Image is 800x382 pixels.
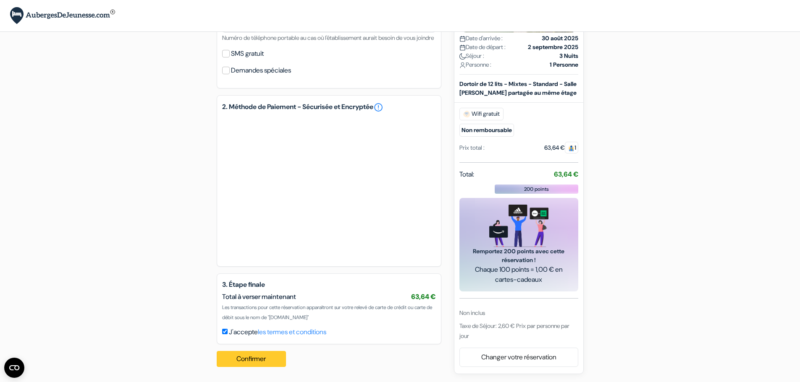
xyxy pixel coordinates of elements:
span: 200 points [524,185,549,193]
span: Personne : [459,60,491,69]
span: Chaque 100 points = 1,00 € en cartes-cadeaux [470,264,568,284]
span: 1 [565,142,578,153]
button: Confirmer [217,351,286,367]
span: Séjour : [459,52,484,60]
label: J'accepte [229,327,326,337]
img: calendar.svg [459,44,466,51]
img: guest.svg [568,145,574,151]
div: Non inclus [459,308,578,317]
a: error_outline [373,102,383,112]
button: Ouvrir le widget CMP [4,358,24,378]
strong: 3 Nuits [559,52,578,60]
small: Numéro de téléphone portable au cas où l'établissement aurait besoin de vous joindre [222,34,434,42]
span: Total: [459,169,474,179]
span: Wifi gratuit [459,108,504,120]
img: user_icon.svg [459,62,466,68]
a: les termes et conditions [258,327,326,336]
img: calendar.svg [459,36,466,42]
strong: 2 septembre 2025 [528,43,578,52]
img: AubergesDeJeunesse.com [10,7,115,24]
span: 63,64 € [411,292,436,301]
iframe: Cadre de saisie sécurisé pour le paiement [231,124,428,251]
strong: 30 août 2025 [542,34,578,43]
small: Non remboursable [459,124,514,137]
h5: 3. Étape finale [222,281,436,288]
span: Total à verser maintenant [222,292,296,301]
strong: 1 Personne [550,60,578,69]
img: gift_card_hero_new.png [489,205,548,247]
div: Prix total : [459,143,485,152]
span: Taxe de Séjour: 2,60 € Prix par personne par jour [459,322,569,339]
img: free_wifi.svg [463,111,470,117]
h5: 2. Méthode de Paiement - Sécurisée et Encryptée [222,102,436,112]
b: Dortoir de 12 lits - Mixtes - Standard - Salle [PERSON_NAME] partagée au même étage [459,80,577,96]
img: moon.svg [459,53,466,60]
span: Remportez 200 points avec cette réservation ! [470,247,568,264]
label: Demandes spéciales [231,65,291,76]
span: Date de départ : [459,43,506,52]
div: 63,64 € [544,143,578,152]
span: Date d'arrivée : [459,34,503,43]
a: Changer votre réservation [460,349,578,365]
label: SMS gratuit [231,48,264,60]
strong: 63,64 € [554,170,578,179]
span: Les transactions pour cette réservation apparaîtront sur votre relevé de carte de crédit ou carte... [222,304,432,321]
